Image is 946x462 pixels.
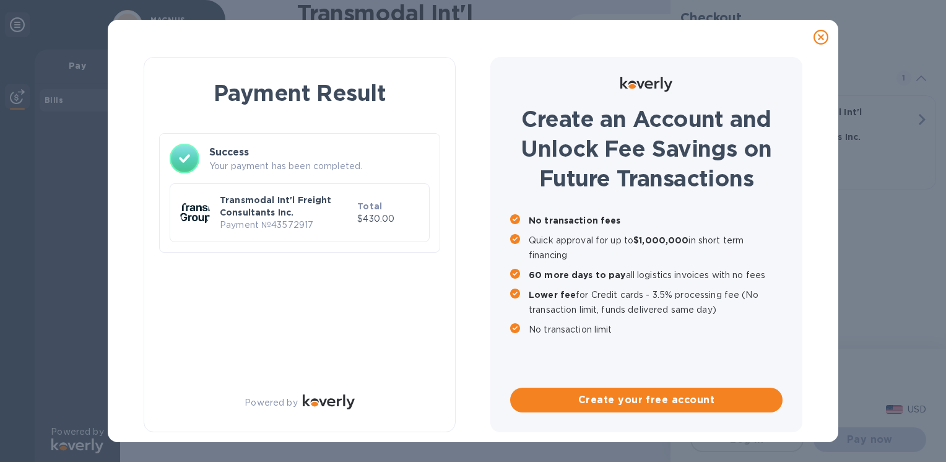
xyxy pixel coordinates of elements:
p: Payment № 43572917 [220,219,352,232]
p: $430.00 [357,212,419,225]
b: Lower fee [529,290,576,300]
b: $1,000,000 [633,235,688,245]
h1: Payment Result [164,77,435,108]
b: Total [357,201,382,211]
p: Powered by [245,396,297,409]
b: 60 more days to pay [529,270,626,280]
h1: Create an Account and Unlock Fee Savings on Future Transactions [510,104,783,193]
img: Logo [303,394,355,409]
img: Logo [620,77,672,92]
span: Create your free account [520,393,773,408]
h3: Success [209,145,430,160]
p: Quick approval for up to in short term financing [529,233,783,263]
button: Create your free account [510,388,783,412]
p: all logistics invoices with no fees [529,268,783,282]
p: Transmodal Int'l Freight Consultants Inc. [220,194,352,219]
b: No transaction fees [529,216,621,225]
p: No transaction limit [529,322,783,337]
p: for Credit cards - 3.5% processing fee (No transaction limit, funds delivered same day) [529,287,783,317]
p: Your payment has been completed. [209,160,430,173]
